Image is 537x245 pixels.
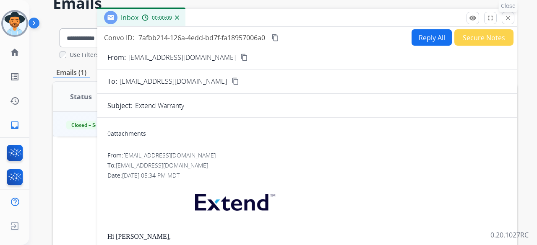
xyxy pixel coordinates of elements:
p: Extend Warranty [135,101,184,111]
img: avatar [3,12,26,35]
mat-icon: remove_red_eye [469,14,477,22]
span: 7afbb214-126a-4edd-bd7f-fa18957006a0 [138,33,265,42]
mat-icon: home [10,47,20,57]
button: Close [502,12,514,24]
p: Emails (1) [53,67,90,78]
p: Hi [PERSON_NAME], [107,233,507,240]
span: 00:00:09 [152,15,172,21]
div: attachments [107,129,146,138]
p: Convo ID: [104,33,134,43]
div: To: [107,161,507,170]
label: Use Filters In Search [70,51,127,59]
mat-icon: content_copy [271,34,279,41]
span: Inbox [121,13,138,22]
p: Subject: [107,101,133,111]
mat-icon: close [504,14,512,22]
span: [EMAIL_ADDRESS][DOMAIN_NAME] [116,161,208,169]
mat-icon: content_copy [240,54,248,61]
button: Secure Notes [454,29,514,46]
div: From: [107,151,507,160]
div: Date: [107,171,507,180]
img: extend.png [185,184,284,217]
mat-icon: fullscreen [487,14,494,22]
p: To: [107,76,117,86]
button: Reply All [412,29,452,46]
span: Status [70,92,92,102]
mat-icon: history [10,96,20,106]
mat-icon: list_alt [10,72,20,82]
p: 0.20.1027RC [490,230,529,240]
p: From: [107,52,126,62]
span: 0 [107,129,111,137]
span: Closed – Solved [66,121,113,129]
span: [EMAIL_ADDRESS][DOMAIN_NAME] [123,151,216,159]
mat-icon: inbox [10,120,20,130]
mat-icon: content_copy [232,77,239,85]
p: [EMAIL_ADDRESS][DOMAIN_NAME] [128,52,236,62]
span: [DATE] 05:34 PM MDT [122,171,180,179]
span: [EMAIL_ADDRESS][DOMAIN_NAME] [120,76,227,86]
